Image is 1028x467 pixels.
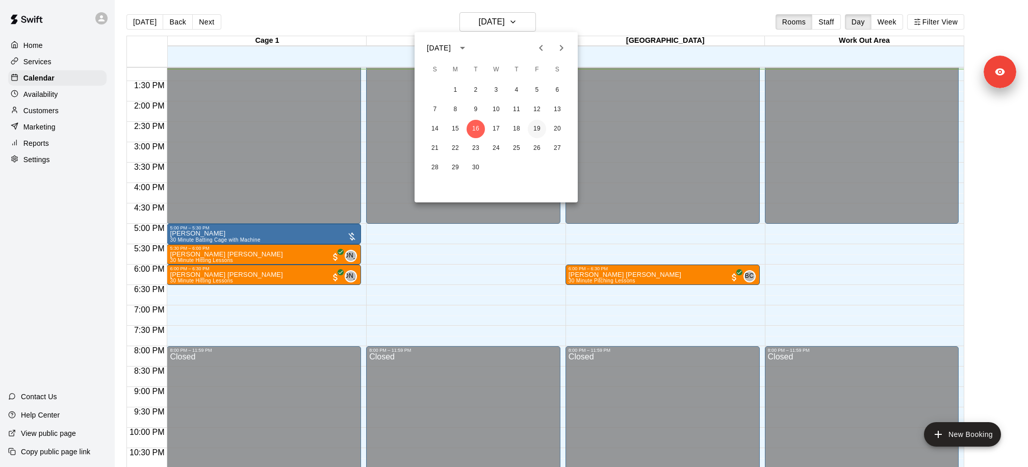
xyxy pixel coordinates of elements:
[446,159,465,177] button: 29
[467,120,485,138] button: 16
[548,60,567,80] span: Saturday
[487,120,505,138] button: 17
[467,159,485,177] button: 30
[507,100,526,119] button: 11
[426,60,444,80] span: Sunday
[487,81,505,99] button: 3
[426,139,444,158] button: 21
[507,139,526,158] button: 25
[487,60,505,80] span: Wednesday
[528,100,546,119] button: 12
[487,100,505,119] button: 10
[427,43,451,54] div: [DATE]
[467,81,485,99] button: 2
[487,139,505,158] button: 24
[551,38,572,58] button: Next month
[446,100,465,119] button: 8
[548,120,567,138] button: 20
[528,60,546,80] span: Friday
[446,60,465,80] span: Monday
[507,60,526,80] span: Thursday
[446,139,465,158] button: 22
[467,139,485,158] button: 23
[446,81,465,99] button: 1
[426,100,444,119] button: 7
[467,60,485,80] span: Tuesday
[446,120,465,138] button: 15
[531,38,551,58] button: Previous month
[507,81,526,99] button: 4
[426,120,444,138] button: 14
[548,81,567,99] button: 6
[507,120,526,138] button: 18
[528,120,546,138] button: 19
[548,100,567,119] button: 13
[426,159,444,177] button: 28
[548,139,567,158] button: 27
[528,139,546,158] button: 26
[528,81,546,99] button: 5
[454,39,471,57] button: calendar view is open, switch to year view
[467,100,485,119] button: 9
